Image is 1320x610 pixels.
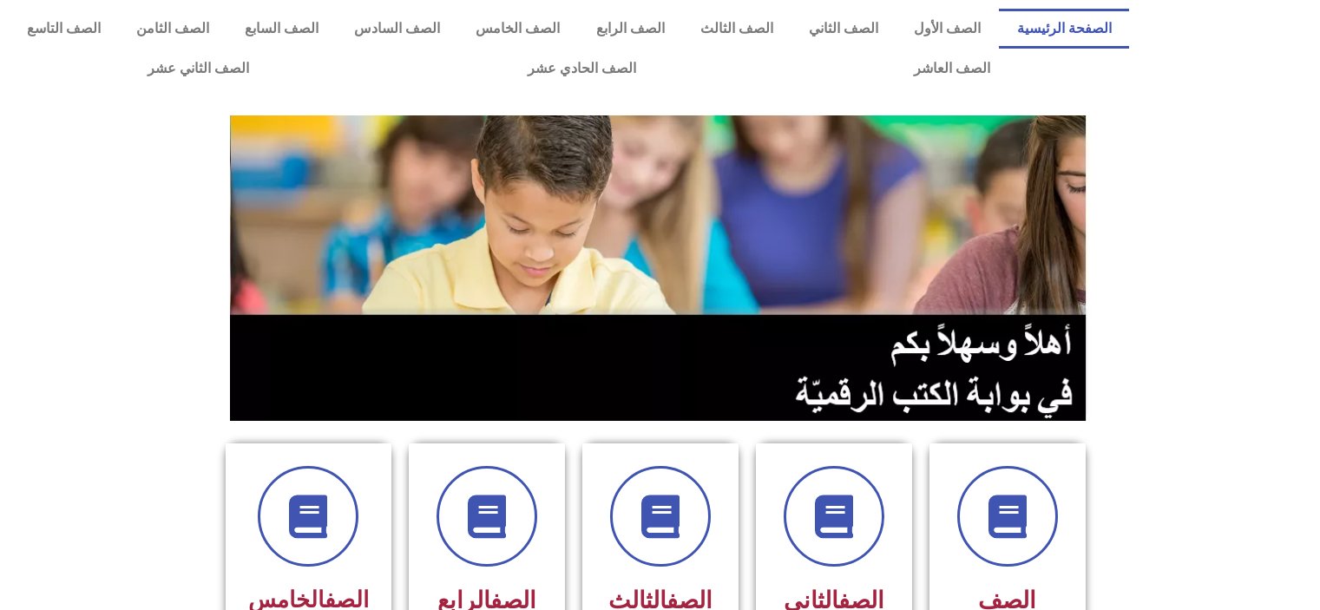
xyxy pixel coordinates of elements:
a: الصف الأول [896,9,999,49]
a: الصف الحادي عشر [388,49,774,89]
a: الصف السادس [337,9,458,49]
a: الصف الخامس [458,9,578,49]
a: الصف العاشر [775,49,1129,89]
a: الصف الثامن [118,9,227,49]
a: الصف الثالث [682,9,791,49]
a: الصف الثاني [791,9,896,49]
a: الصف التاسع [9,9,118,49]
a: الصف السابع [227,9,336,49]
a: الصفحة الرئيسية [999,9,1129,49]
a: الصف الثاني عشر [9,49,388,89]
a: الصف الرابع [578,9,682,49]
